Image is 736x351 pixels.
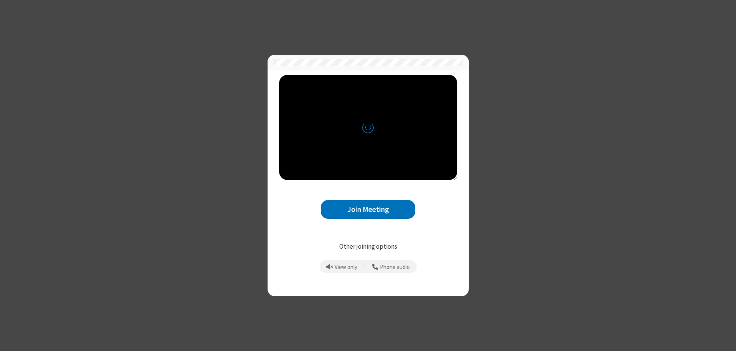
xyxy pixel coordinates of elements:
span: | [364,261,366,272]
span: Phone audio [380,264,410,271]
p: Other joining options [279,242,457,252]
button: Join Meeting [321,200,415,219]
button: Use your phone for mic and speaker while you view the meeting on this device. [370,260,413,273]
button: Prevent echo when there is already an active mic and speaker in the room. [324,260,360,273]
span: View only [335,264,357,271]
